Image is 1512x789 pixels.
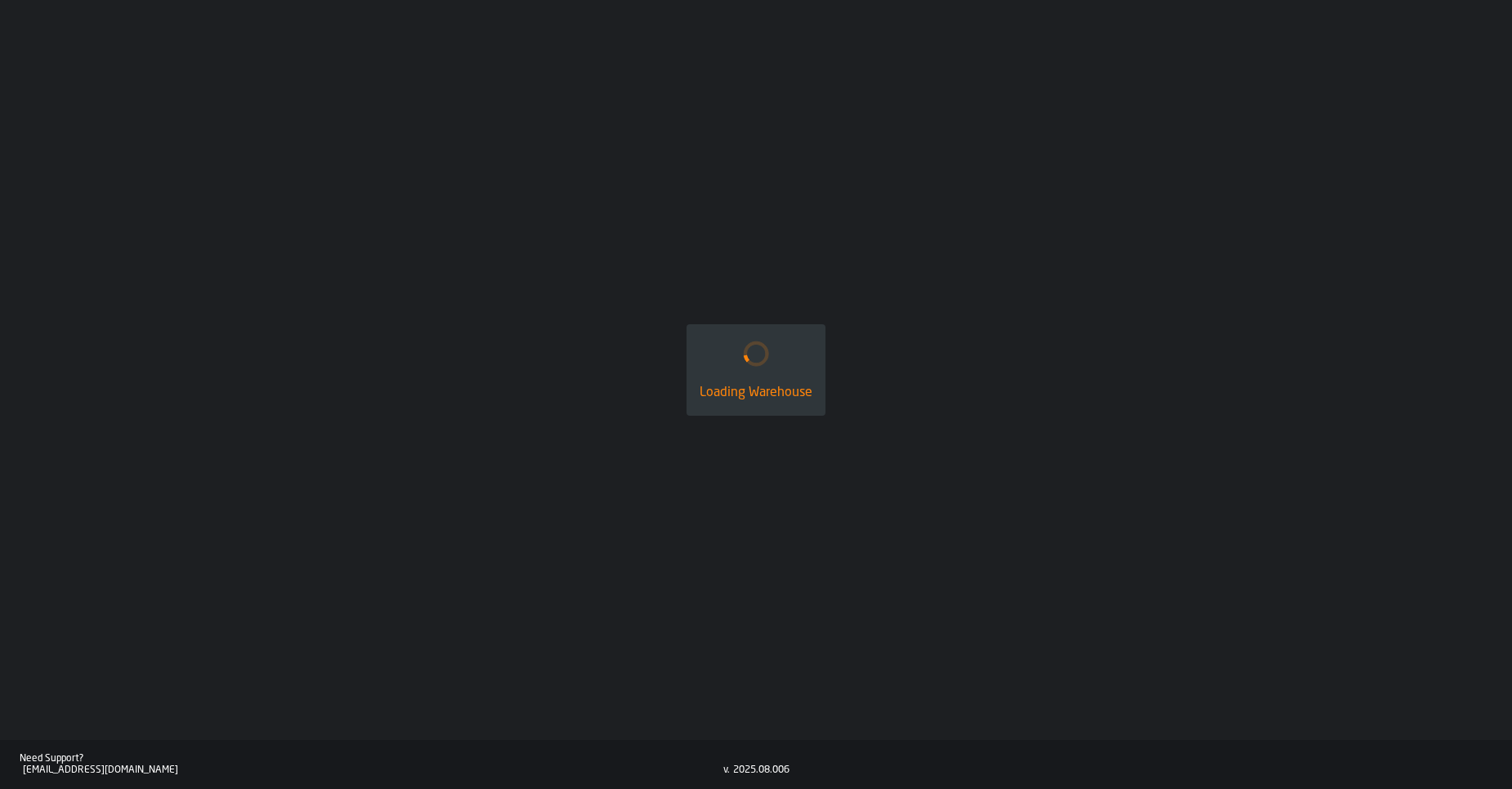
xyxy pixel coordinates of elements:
div: [EMAIL_ADDRESS][DOMAIN_NAME] [23,764,723,776]
div: v. [723,764,730,776]
div: Loading Warehouse [700,383,812,403]
a: Need Support?[EMAIL_ADDRESS][DOMAIN_NAME] [20,753,723,776]
div: Need Support? [20,753,723,764]
div: 2025.08.006 [733,764,790,776]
